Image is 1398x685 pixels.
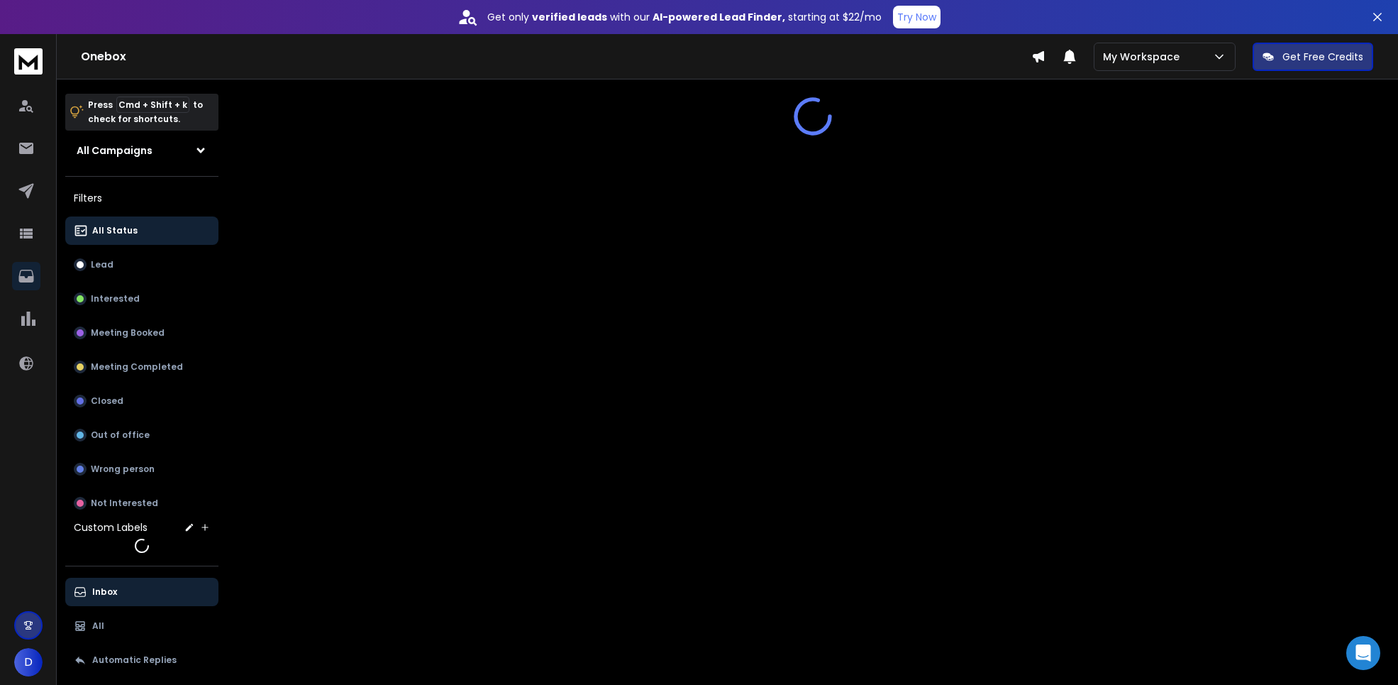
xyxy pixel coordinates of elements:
[14,648,43,676] button: D
[91,361,183,373] p: Meeting Completed
[65,578,218,606] button: Inbox
[65,217,218,245] button: All Status
[91,498,158,509] p: Not Interested
[487,10,882,24] p: Get only with our starting at $22/mo
[65,319,218,347] button: Meeting Booked
[91,464,155,475] p: Wrong person
[92,586,117,598] p: Inbox
[14,48,43,75] img: logo
[65,612,218,640] button: All
[65,646,218,674] button: Automatic Replies
[1346,636,1380,670] div: Open Intercom Messenger
[81,48,1031,65] h1: Onebox
[532,10,607,24] strong: verified leads
[1253,43,1373,71] button: Get Free Credits
[91,429,150,441] p: Out of office
[1282,50,1363,64] p: Get Free Credits
[88,98,203,126] p: Press to check for shortcuts.
[91,259,113,270] p: Lead
[65,285,218,313] button: Interested
[893,6,941,28] button: Try Now
[92,620,104,632] p: All
[91,395,123,407] p: Closed
[1103,50,1185,64] p: My Workspace
[77,143,152,158] h1: All Campaigns
[116,97,189,113] span: Cmd + Shift + k
[65,251,218,279] button: Lead
[74,520,148,535] h3: Custom Labels
[65,387,218,415] button: Closed
[92,654,177,666] p: Automatic Replies
[92,225,138,236] p: All Status
[65,136,218,165] button: All Campaigns
[65,489,218,517] button: Not Interested
[65,188,218,208] h3: Filters
[91,327,165,339] p: Meeting Booked
[65,455,218,483] button: Wrong person
[91,293,140,305] p: Interested
[65,353,218,381] button: Meeting Completed
[653,10,785,24] strong: AI-powered Lead Finder,
[897,10,936,24] p: Try Now
[65,421,218,449] button: Out of office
